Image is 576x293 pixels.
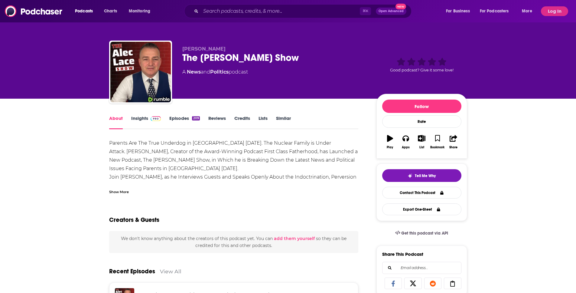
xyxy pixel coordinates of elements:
a: Share on X/Twitter [404,278,422,289]
a: Reviews [208,115,226,129]
div: Search followers [382,262,461,274]
div: A podcast [182,68,248,76]
a: Share on Facebook [385,278,402,289]
input: Email address... [387,262,456,274]
a: Charts [100,6,121,16]
span: For Podcasters [480,7,509,15]
div: Apps [402,146,410,149]
div: 209 [192,116,200,120]
span: For Business [446,7,470,15]
h2: Creators & Guests [109,216,159,224]
div: Search podcasts, credits, & more... [190,4,417,18]
a: Episodes209 [169,115,200,129]
div: Parents Are The True Underdog in [GEOGRAPHIC_DATA] [DATE]. The Nuclear Family is Under Attack. [P... [109,139,359,241]
img: Podchaser - Follow, Share and Rate Podcasts [5,5,63,17]
a: Lists [259,115,268,129]
button: open menu [71,6,101,16]
div: Bookmark [430,146,444,149]
a: Share on Reddit [424,278,442,289]
button: Open AdvancedNew [376,8,406,15]
button: Share [445,131,461,153]
span: and [201,69,210,75]
span: Good podcast? Give it some love! [390,68,454,72]
button: Log In [541,6,568,16]
span: New [395,4,406,9]
img: The Alec Lace Show [110,42,171,102]
a: Politics [210,69,229,75]
span: Monitoring [129,7,150,15]
span: [PERSON_NAME] [182,46,226,52]
a: Credits [234,115,250,129]
span: Tell Me Why [415,173,436,178]
span: We don't know anything about the creators of this podcast yet . You can so they can be credited f... [121,236,347,248]
button: Follow [382,100,461,113]
a: Similar [276,115,291,129]
div: Share [449,146,457,149]
span: Podcasts [75,7,93,15]
a: Recent Episodes [109,268,155,275]
button: Play [382,131,398,153]
button: tell me why sparkleTell Me Why [382,169,461,182]
img: tell me why sparkle [408,173,412,178]
button: Bookmark [430,131,445,153]
div: Good podcast? Give it some love! [376,46,467,84]
span: Open Advanced [379,10,404,13]
div: List [419,146,424,149]
a: Copy Link [444,278,461,289]
a: View All [160,268,181,275]
div: Play [387,146,393,149]
a: Get this podcast via API [390,226,453,241]
input: Search podcasts, credits, & more... [201,6,360,16]
span: Charts [104,7,117,15]
a: News [187,69,201,75]
button: open menu [476,6,518,16]
a: InsightsPodchaser Pro [131,115,161,129]
button: List [414,131,429,153]
img: Podchaser Pro [151,116,161,121]
button: Export One-Sheet [382,203,461,215]
a: About [109,115,123,129]
button: open menu [518,6,540,16]
div: Rate [382,115,461,128]
a: Contact This Podcast [382,187,461,199]
span: ⌘ K [360,7,371,15]
button: Apps [398,131,414,153]
h3: Share This Podcast [382,251,423,257]
span: More [522,7,532,15]
button: add them yourself [274,236,315,241]
span: Get this podcast via API [401,231,448,236]
button: open menu [125,6,158,16]
button: open menu [442,6,477,16]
